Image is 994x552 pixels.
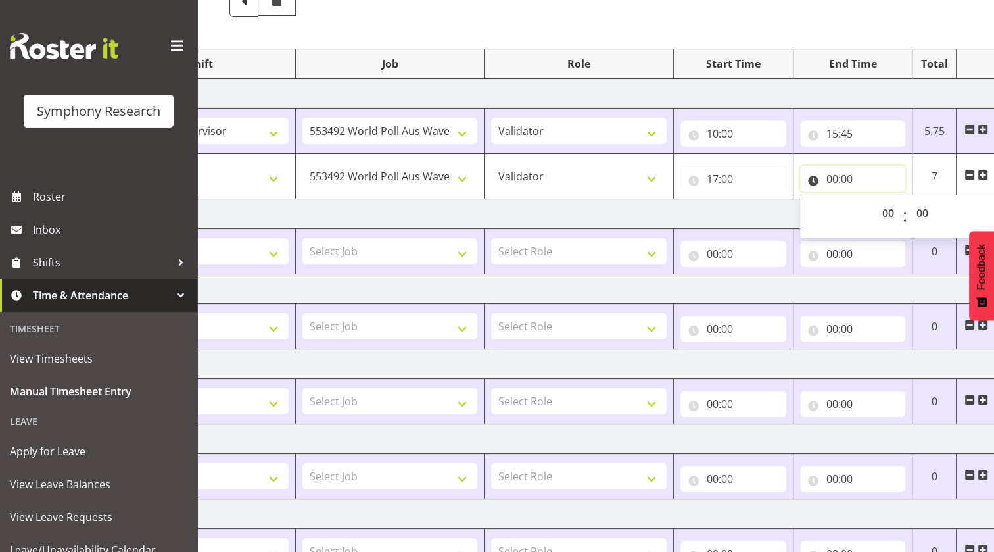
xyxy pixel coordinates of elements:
input: Click to select... [800,316,906,342]
a: Manual Timesheet Entry [3,375,194,408]
span: View Timesheets [10,349,187,368]
span: Roster [33,187,191,207]
span: Manual Timesheet Entry [10,382,187,401]
span: Apply for Leave [10,441,187,461]
td: 0 [912,454,957,499]
input: Click to select... [680,241,786,267]
td: 7 [912,154,957,199]
div: Start Time [680,56,786,72]
div: Job [302,56,478,72]
td: 0 [912,379,957,424]
span: Inbox [33,220,191,239]
div: Role [491,56,667,72]
button: Feedback - Show survey [969,231,994,320]
span: Feedback [976,244,987,290]
span: Shifts [33,253,171,272]
input: Click to select... [680,166,786,192]
td: 5.75 [912,109,957,154]
div: Shift [113,56,289,72]
input: Click to select... [800,391,906,417]
input: Click to select... [680,466,786,492]
div: Symphony Research [37,101,160,121]
input: Click to select... [800,166,906,192]
span: : [903,200,907,233]
td: 0 [912,229,957,274]
span: View Leave Balances [10,474,187,494]
img: Rosterit website logo [10,33,118,59]
input: Click to select... [800,241,906,267]
div: Timesheet [3,315,194,342]
input: Click to select... [800,466,906,492]
input: Click to select... [680,391,786,417]
input: Click to select... [680,316,786,342]
td: 0 [912,304,957,349]
div: End Time [800,56,906,72]
a: View Leave Balances [3,468,194,501]
a: View Timesheets [3,342,194,375]
div: Total [919,56,949,72]
input: Click to select... [680,120,786,147]
span: Time & Attendance [33,286,171,305]
a: View Leave Requests [3,501,194,534]
input: Click to select... [800,120,906,147]
div: Leave [3,408,194,435]
a: Apply for Leave [3,435,194,468]
span: View Leave Requests [10,507,187,527]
